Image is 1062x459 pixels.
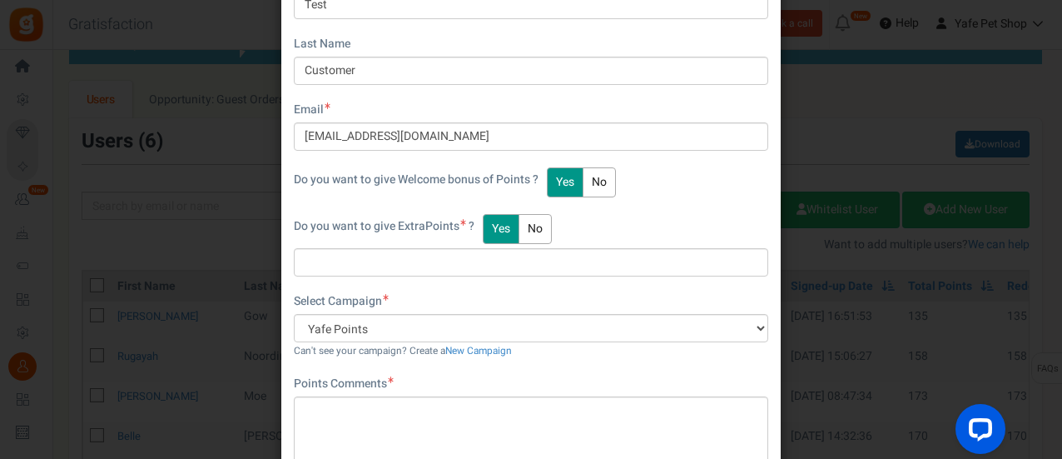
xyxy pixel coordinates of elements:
a: New Campaign [445,344,512,358]
label: Points Comments [294,376,394,392]
label: Last Name [294,36,350,52]
span: Do you want to give Extra [294,217,425,235]
span: ? [469,217,474,235]
label: Select Campaign [294,293,389,310]
button: Yes [547,167,583,197]
button: Yes [483,214,519,244]
button: No [519,214,552,244]
button: No [583,167,616,197]
label: Do you want to give Welcome bonus of Points ? [294,172,538,188]
small: Can't see your campaign? Create a [294,344,512,358]
label: Points [294,218,474,235]
label: Email [294,102,330,118]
